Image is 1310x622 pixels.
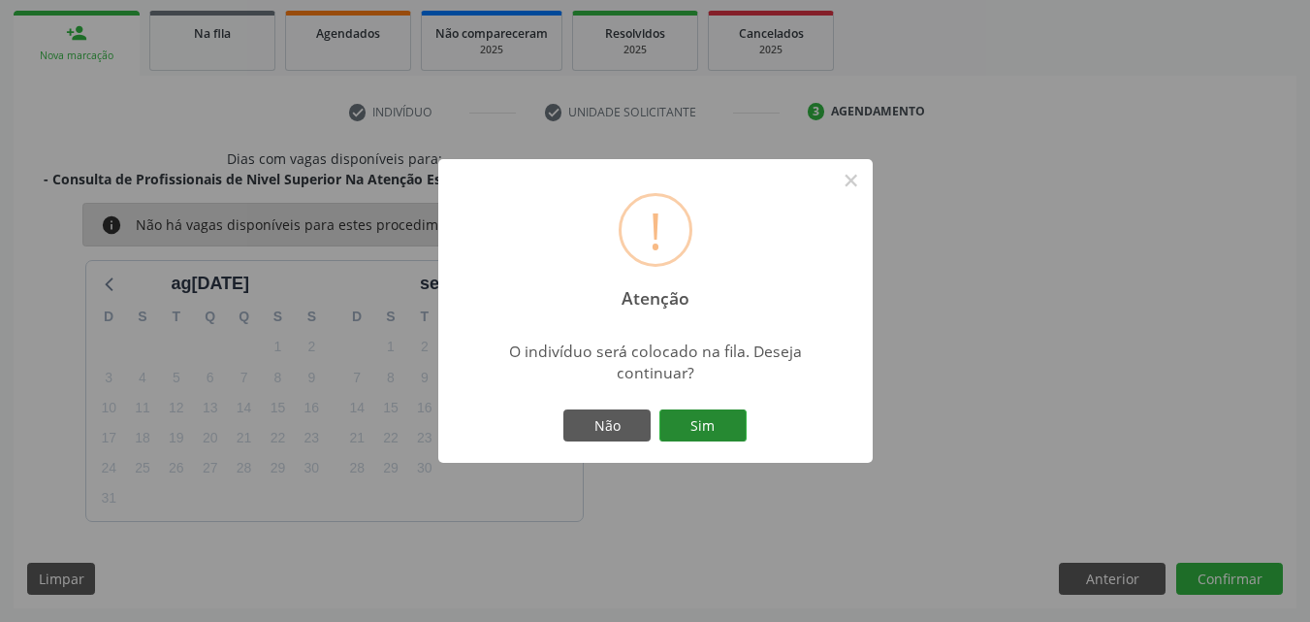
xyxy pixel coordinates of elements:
[604,275,706,309] h2: Atenção
[563,409,651,442] button: Não
[484,341,826,383] div: O indivíduo será colocado na fila. Deseja continuar?
[649,196,662,264] div: !
[659,409,747,442] button: Sim
[835,164,868,197] button: Close this dialog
